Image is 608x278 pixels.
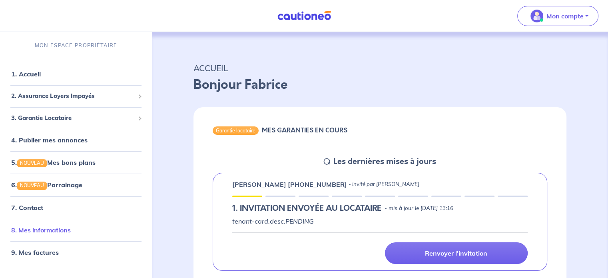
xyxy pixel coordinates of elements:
p: - mis à jour le [DATE] 13:16 [385,204,453,212]
div: state: PENDING, Context: IN-LANDLORD [232,204,528,213]
h5: 1.︎ INVITATION ENVOYÉE AU LOCATAIRE [232,204,381,213]
p: Mon compte [546,11,584,21]
div: 7. Contact [3,200,149,216]
a: 4. Publier mes annonces [11,136,88,144]
div: 1. Accueil [3,66,149,82]
div: 3. Garantie Locataire [3,110,149,126]
h5: Les dernières mises à jours [333,157,436,166]
a: 9. Mes factures [11,248,59,256]
p: [PERSON_NAME] [PHONE_NUMBER] [232,180,347,189]
a: 1. Accueil [11,70,41,78]
div: 6.NOUVEAUParrainage [3,177,149,193]
p: Renvoyer l'invitation [425,249,487,257]
a: Renvoyer l'invitation [385,242,528,264]
div: 9. Mes factures [3,244,149,260]
a: 8. Mes informations [11,226,71,234]
p: ACCUEIL [193,61,566,75]
a: 6.NOUVEAUParrainage [11,181,82,189]
div: 2. Assurance Loyers Impayés [3,88,149,104]
p: - invité par [PERSON_NAME] [349,180,419,188]
a: 5.NOUVEAUMes bons plans [11,158,96,166]
img: illu_account_valid_menu.svg [530,10,543,22]
span: 2. Assurance Loyers Impayés [11,92,135,101]
h6: MES GARANTIES EN COURS [262,126,347,134]
p: tenant-card.desc.PENDING [232,216,528,226]
span: 3. Garantie Locataire [11,114,135,123]
img: Cautioneo [274,11,334,21]
div: Garantie locataire [213,126,259,134]
div: 4. Publier mes annonces [3,132,149,148]
div: 8. Mes informations [3,222,149,238]
button: illu_account_valid_menu.svgMon compte [517,6,598,26]
a: 7. Contact [11,204,43,212]
p: MON ESPACE PROPRIÉTAIRE [35,42,117,49]
div: 5.NOUVEAUMes bons plans [3,154,149,170]
p: Bonjour Fabrice [193,75,566,94]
